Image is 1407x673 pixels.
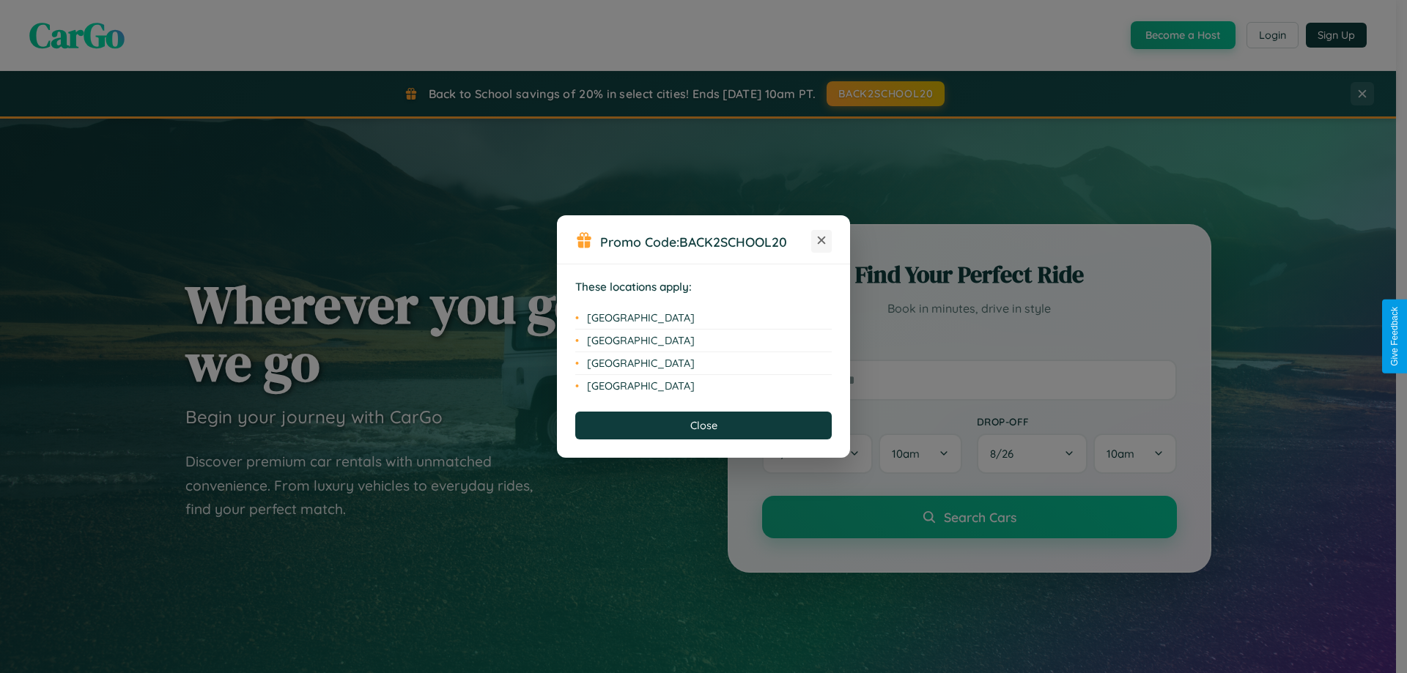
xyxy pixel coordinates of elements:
b: BACK2SCHOOL20 [679,234,787,250]
button: Close [575,412,832,439]
li: [GEOGRAPHIC_DATA] [575,307,832,330]
strong: These locations apply: [575,280,692,294]
li: [GEOGRAPHIC_DATA] [575,352,832,375]
li: [GEOGRAPHIC_DATA] [575,375,832,397]
li: [GEOGRAPHIC_DATA] [575,330,832,352]
div: Give Feedback [1389,307,1400,366]
h3: Promo Code: [600,234,811,250]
